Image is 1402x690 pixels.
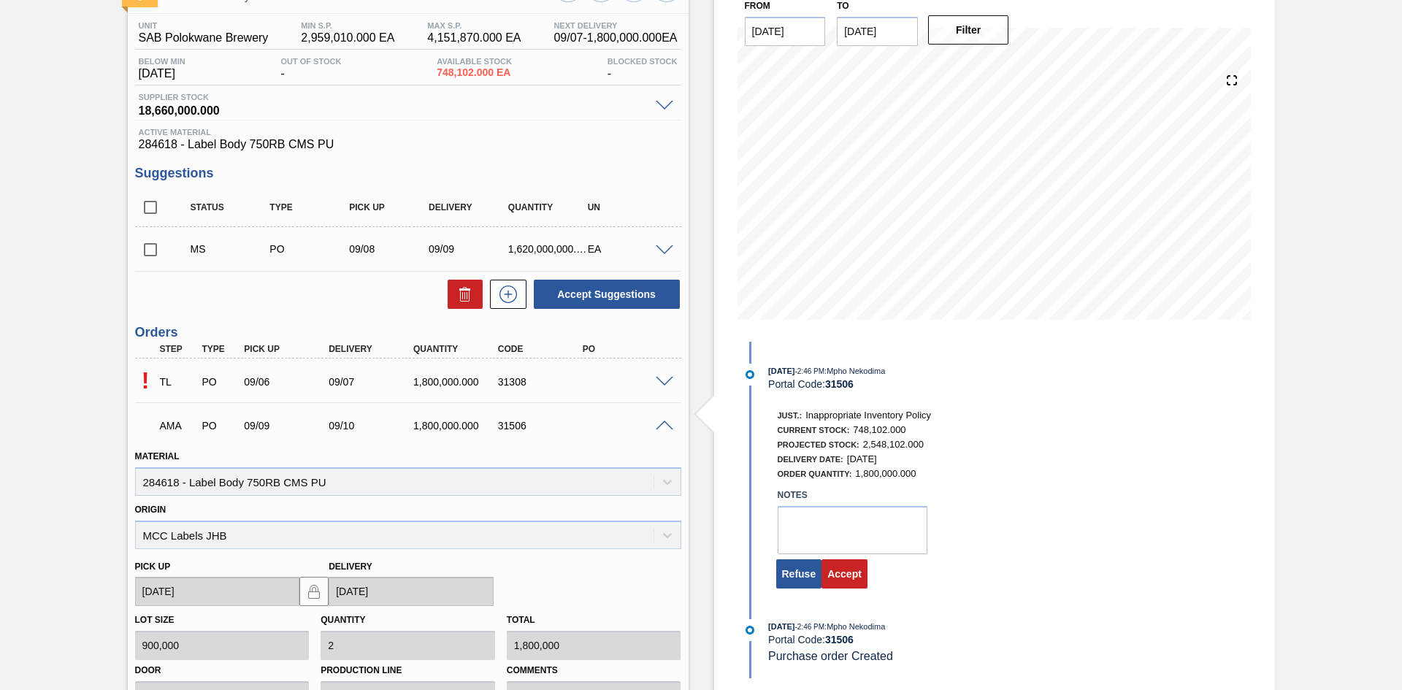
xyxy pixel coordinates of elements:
[198,420,242,432] div: Purchase order
[345,243,434,255] div: 09/08/2025
[745,17,826,46] input: mm/dd/yyyy
[139,67,185,80] span: [DATE]
[837,17,918,46] input: mm/dd/yyyy
[266,243,354,255] div: Purchase order
[266,202,354,212] div: Type
[427,31,521,45] span: 4,151,870.000 EA
[778,469,852,478] span: Order Quantity:
[135,325,681,340] h3: Orders
[139,128,678,137] span: Active Material
[778,485,927,506] label: Notes
[160,376,196,388] p: TL
[139,101,648,116] span: 18,660,000.000
[301,21,394,30] span: MIN S.P.
[305,583,323,600] img: locked
[526,278,681,310] div: Accept Suggestions
[329,577,494,606] input: mm/dd/yyyy
[425,202,513,212] div: Delivery
[135,577,300,606] input: mm/dd/yyyy
[746,370,754,379] img: atual
[604,57,681,80] div: -
[440,280,483,309] div: Delete Suggestions
[579,344,674,354] div: PO
[325,420,420,432] div: 09/10/2025
[534,280,680,309] button: Accept Suggestions
[768,622,794,631] span: [DATE]
[240,420,335,432] div: 09/09/2025
[505,202,593,212] div: Quantity
[825,378,854,390] strong: 31506
[863,439,924,450] span: 2,548,102.000
[135,505,166,515] label: Origin
[778,426,850,434] span: Current Stock:
[778,455,843,464] span: Delivery Date:
[553,31,677,45] span: 09/07 - 1,800,000.000 EA
[281,57,342,66] span: Out Of Stock
[821,559,867,589] button: Accept
[135,166,681,181] h3: Suggestions
[855,468,916,479] span: 1,800,000.000
[345,202,434,212] div: Pick up
[928,15,1009,45] button: Filter
[410,420,505,432] div: 1,800,000.000
[139,31,269,45] span: SAB Polokwane Brewery
[135,615,175,625] label: Lot size
[507,660,681,681] label: Comments
[135,367,156,394] p: Pending Acceptance
[321,615,365,625] label: Quantity
[608,57,678,66] span: Blocked Stock
[778,411,802,420] span: Just.:
[824,367,885,375] span: : Mpho Nekodima
[795,623,825,631] span: - 2:46 PM
[768,650,893,662] span: Purchase order Created
[853,424,905,435] span: 748,102.000
[135,561,171,572] label: Pick up
[156,366,200,398] div: Trading Load Composition
[776,559,822,589] button: Refuse
[795,367,825,375] span: - 2:46 PM
[325,376,420,388] div: 09/07/2025
[494,344,589,354] div: Code
[507,615,535,625] label: Total
[240,344,335,354] div: Pick up
[584,243,673,255] div: EA
[847,453,877,464] span: [DATE]
[494,420,589,432] div: 31506
[198,344,242,354] div: Type
[198,376,242,388] div: Purchase order
[160,420,196,432] p: AMA
[187,202,275,212] div: Status
[277,57,345,80] div: -
[427,21,521,30] span: MAX S.P.
[329,561,372,572] label: Delivery
[321,660,495,681] label: Production Line
[483,280,526,309] div: New suggestion
[301,31,394,45] span: 2,959,010.000 EA
[746,626,754,635] img: atual
[824,622,885,631] span: : Mpho Nekodima
[156,344,200,354] div: Step
[425,243,513,255] div: 09/09/2025
[494,376,589,388] div: 31308
[187,243,275,255] div: Manual Suggestion
[325,344,420,354] div: Delivery
[437,57,512,66] span: Available Stock
[139,93,648,101] span: Supplier Stock
[156,410,200,442] div: Awaiting Manager Approval
[505,243,593,255] div: 1,620,000,000.000
[135,660,310,681] label: Door
[410,344,505,354] div: Quantity
[825,634,854,645] strong: 31506
[778,440,859,449] span: Projected Stock:
[437,67,512,78] span: 748,102.000 EA
[768,378,1115,390] div: Portal Code:
[584,202,673,212] div: UN
[768,634,1115,645] div: Portal Code:
[768,367,794,375] span: [DATE]
[139,21,269,30] span: Unit
[745,1,770,11] label: From
[299,577,329,606] button: locked
[139,57,185,66] span: Below Min
[805,410,931,421] span: Inappropriate Inventory Policy
[837,1,849,11] label: to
